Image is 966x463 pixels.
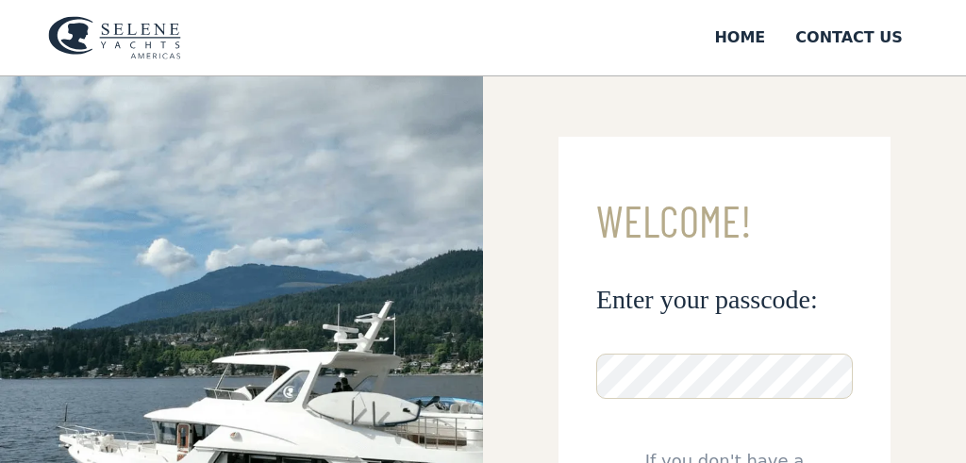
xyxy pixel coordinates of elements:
[714,26,765,49] div: Home
[596,197,853,245] h3: Welcome!
[48,16,181,59] img: logo
[596,283,853,316] h3: Enter your passcode:
[795,26,903,49] div: Contact US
